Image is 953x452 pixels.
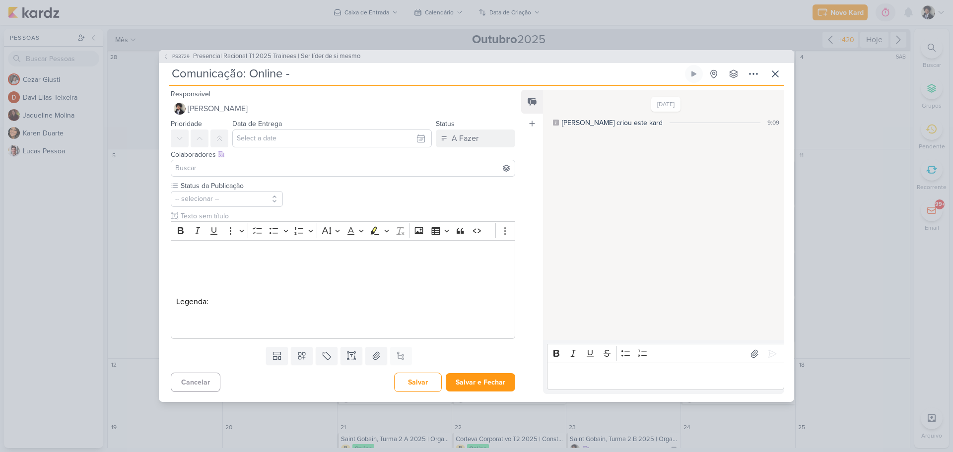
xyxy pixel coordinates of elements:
[171,240,515,339] div: Editor editing area: main
[436,120,455,128] label: Status
[232,129,432,147] input: Select a date
[767,118,779,127] div: 9:09
[171,100,515,118] button: [PERSON_NAME]
[171,373,220,392] button: Cancelar
[179,211,515,221] input: Texto sem título
[188,103,248,115] span: [PERSON_NAME]
[452,132,478,144] div: A Fazer
[436,129,515,147] button: A Fazer
[171,90,210,98] label: Responsável
[180,181,283,191] label: Status da Publicação
[163,52,360,62] button: PS3729 Presencial Racional T1 2025 Trainees | Ser líder de si mesmo
[547,363,784,390] div: Editor editing area: main
[171,149,515,160] div: Colaboradores
[169,65,683,83] input: Kard Sem Título
[193,52,360,62] span: Presencial Racional T1 2025 Trainees | Ser líder de si mesmo
[553,120,559,126] div: Este log é visível à todos no kard
[232,120,282,128] label: Data de Entrega
[171,221,515,241] div: Editor toolbar
[173,162,513,174] input: Buscar
[171,191,283,207] button: -- selecionar --
[171,53,191,60] span: PS3729
[171,120,202,128] label: Prioridade
[176,296,510,308] p: Legenda:
[394,373,442,392] button: Salvar
[446,373,515,391] button: Salvar e Fechar
[562,118,663,128] div: Pedro Luahn criou este kard
[547,344,784,363] div: Editor toolbar
[690,70,698,78] div: Ligar relógio
[174,103,186,115] img: Pedro Luahn Simões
